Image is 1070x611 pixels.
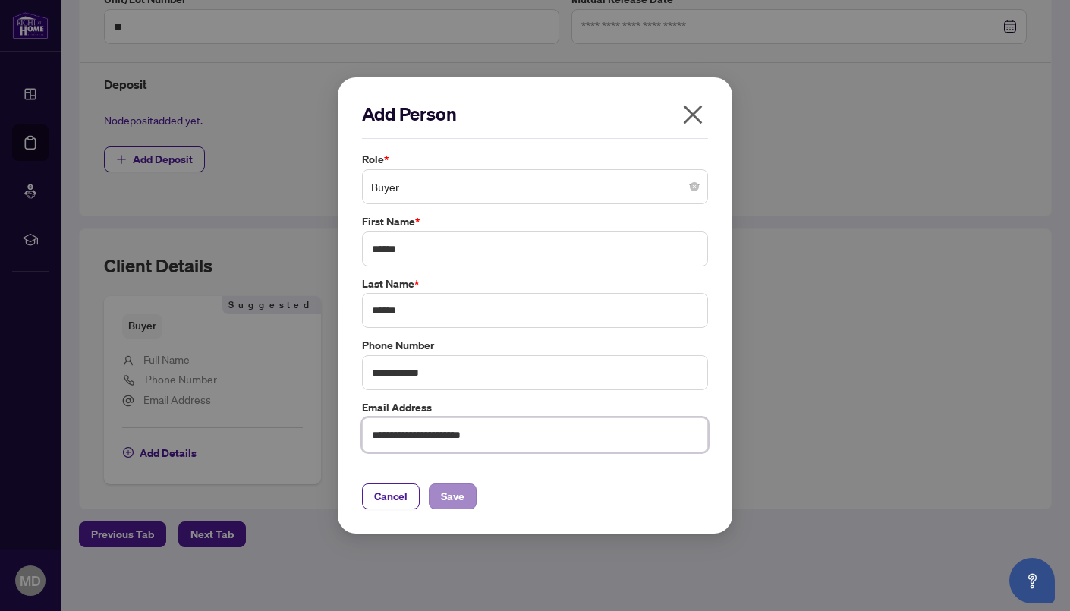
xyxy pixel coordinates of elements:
span: Save [441,484,464,509]
button: Save [429,483,477,509]
span: close-circle [690,182,699,191]
label: First Name [362,213,708,230]
span: close [681,102,705,127]
label: Last Name [362,276,708,292]
span: Cancel [374,484,408,509]
button: Cancel [362,483,420,509]
label: Phone Number [362,337,708,354]
span: Buyer [371,172,699,201]
button: Open asap [1009,558,1055,603]
label: Role [362,151,708,168]
label: Email Address [362,399,708,416]
h2: Add Person [362,102,708,126]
